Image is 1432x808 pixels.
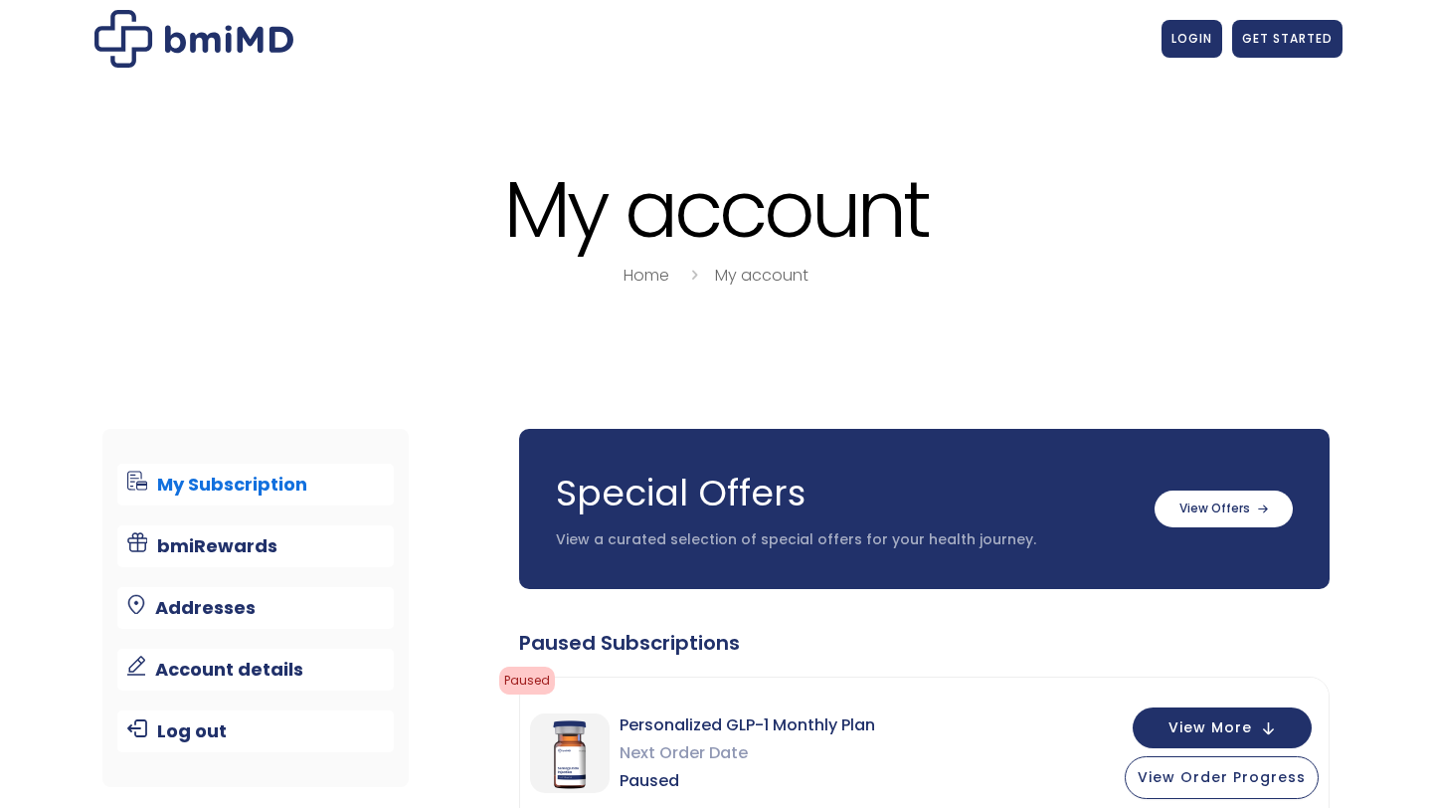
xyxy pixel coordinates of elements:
[556,469,1135,518] h3: Special Offers
[1125,756,1319,799] button: View Order Progress
[117,464,395,505] a: My Subscription
[499,667,555,695] span: Paused
[1232,20,1342,58] a: GET STARTED
[530,713,610,793] img: Personalized GLP-1 Monthly Plan
[624,264,669,287] a: Home
[1242,30,1333,47] span: GET STARTED
[1168,721,1252,734] span: View More
[1133,707,1312,748] button: View More
[620,711,875,739] span: Personalized GLP-1 Monthly Plan
[117,649,395,691] a: Account details
[117,710,395,752] a: Log out
[117,525,395,567] a: bmiRewards
[1138,767,1306,787] span: View Order Progress
[620,767,875,795] span: Paused
[1171,30,1212,47] span: LOGIN
[102,429,410,787] nav: Account pages
[117,587,395,629] a: Addresses
[556,530,1135,550] p: View a curated selection of special offers for your health journey.
[620,739,875,767] span: Next Order Date
[94,10,293,68] img: My account
[1162,20,1222,58] a: LOGIN
[683,264,705,287] i: breadcrumbs separator
[715,264,808,287] a: My account
[519,629,1330,657] div: Paused Subscriptions
[89,167,1342,252] h1: My account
